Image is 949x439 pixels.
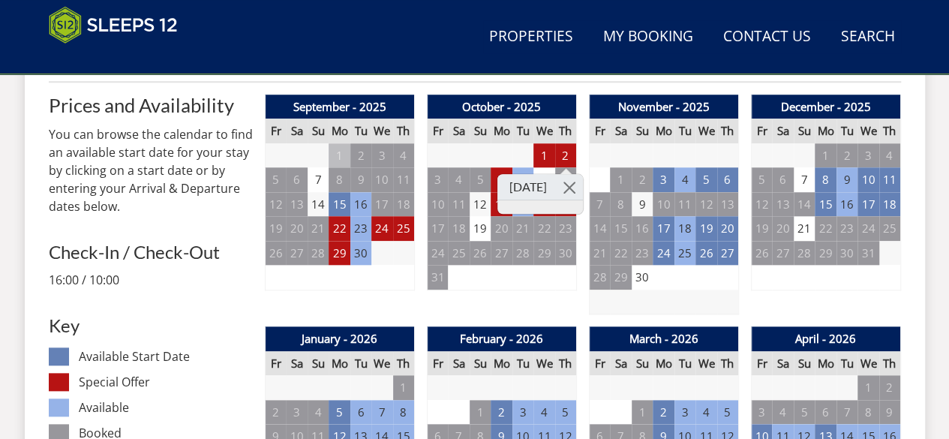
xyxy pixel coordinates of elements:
[717,216,738,241] td: 20
[555,400,576,425] td: 5
[610,192,631,217] td: 8
[491,119,512,143] th: Mo
[350,351,371,376] th: Tu
[717,167,738,192] td: 6
[350,241,371,266] td: 30
[393,375,414,400] td: 1
[717,241,738,266] td: 27
[674,400,695,425] td: 3
[350,119,371,143] th: Tu
[49,6,178,44] img: Sleeps 12
[772,400,793,425] td: 4
[674,216,695,241] td: 18
[632,119,653,143] th: Su
[772,241,793,266] td: 27
[308,167,329,192] td: 7
[589,192,610,217] td: 7
[674,351,695,376] th: Tu
[533,351,554,376] th: We
[597,20,699,54] a: My Booking
[265,400,286,425] td: 2
[533,167,554,192] td: 8
[350,216,371,241] td: 23
[533,119,554,143] th: We
[533,241,554,266] td: 29
[857,143,878,168] td: 3
[308,351,329,376] th: Su
[836,216,857,241] td: 23
[674,167,695,192] td: 4
[371,400,392,425] td: 7
[857,351,878,376] th: We
[879,400,900,425] td: 9
[610,119,631,143] th: Sa
[836,400,857,425] td: 7
[491,192,512,217] td: 13
[427,351,448,376] th: Fr
[512,119,533,143] th: Tu
[555,216,576,241] td: 23
[491,400,512,425] td: 2
[329,216,350,241] td: 22
[772,216,793,241] td: 20
[350,400,371,425] td: 6
[772,351,793,376] th: Sa
[308,192,329,217] td: 14
[695,192,716,217] td: 12
[308,216,329,241] td: 21
[427,326,576,351] th: February - 2026
[632,351,653,376] th: Su
[427,95,576,119] th: October - 2025
[371,119,392,143] th: We
[555,241,576,266] td: 30
[632,216,653,241] td: 16
[49,271,253,289] p: 16:00 / 10:00
[717,351,738,376] th: Th
[350,143,371,168] td: 2
[79,398,252,416] dd: Available
[533,143,554,168] td: 1
[49,95,253,116] a: Prices and Availability
[555,119,576,143] th: Th
[589,119,610,143] th: Fr
[491,167,512,192] td: 6
[555,351,576,376] th: Th
[857,241,878,266] td: 31
[286,351,307,376] th: Sa
[265,216,286,241] td: 19
[815,192,836,217] td: 15
[470,167,491,192] td: 5
[393,216,414,241] td: 25
[589,265,610,290] td: 28
[491,351,512,376] th: Mo
[470,400,491,425] td: 1
[329,143,350,168] td: 1
[751,192,772,217] td: 12
[751,326,900,351] th: April - 2026
[393,143,414,168] td: 4
[533,400,554,425] td: 4
[393,119,414,143] th: Th
[632,192,653,217] td: 9
[371,216,392,241] td: 24
[772,192,793,217] td: 13
[470,192,491,217] td: 12
[794,167,815,192] td: 7
[836,192,857,217] td: 16
[751,351,772,376] th: Fr
[427,119,448,143] th: Fr
[512,241,533,266] td: 28
[49,316,253,335] h3: Key
[751,167,772,192] td: 5
[49,242,253,262] h3: Check-In / Check-Out
[393,167,414,192] td: 11
[329,351,350,376] th: Mo
[815,241,836,266] td: 29
[610,216,631,241] td: 15
[427,241,448,266] td: 24
[751,216,772,241] td: 19
[512,400,533,425] td: 3
[329,400,350,425] td: 5
[610,241,631,266] td: 22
